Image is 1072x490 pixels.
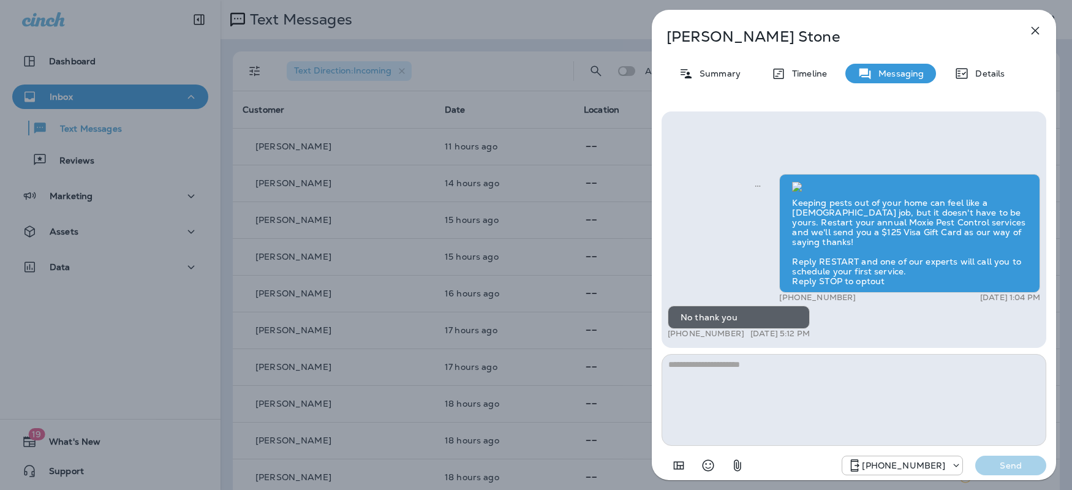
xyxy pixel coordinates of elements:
button: Add in a premade template [666,453,691,478]
p: Details [969,69,1005,78]
p: [PERSON_NAME] Stone [666,28,1001,45]
button: Select an emoji [696,453,720,478]
p: Timeline [786,69,827,78]
div: +1 (480) 999-9869 [842,458,962,473]
div: Keeping pests out of your home can feel like a [DEMOGRAPHIC_DATA] job, but it doesn't have to be ... [779,174,1040,293]
p: [PHONE_NUMBER] [668,329,744,339]
p: Messaging [872,69,924,78]
p: Summary [693,69,741,78]
img: twilio-download [792,182,802,192]
span: Sent [755,179,761,190]
p: [PHONE_NUMBER] [862,461,945,470]
p: [DATE] 5:12 PM [750,329,810,339]
p: [PHONE_NUMBER] [779,293,856,303]
div: No thank you [668,306,810,329]
p: [DATE] 1:04 PM [980,293,1040,303]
